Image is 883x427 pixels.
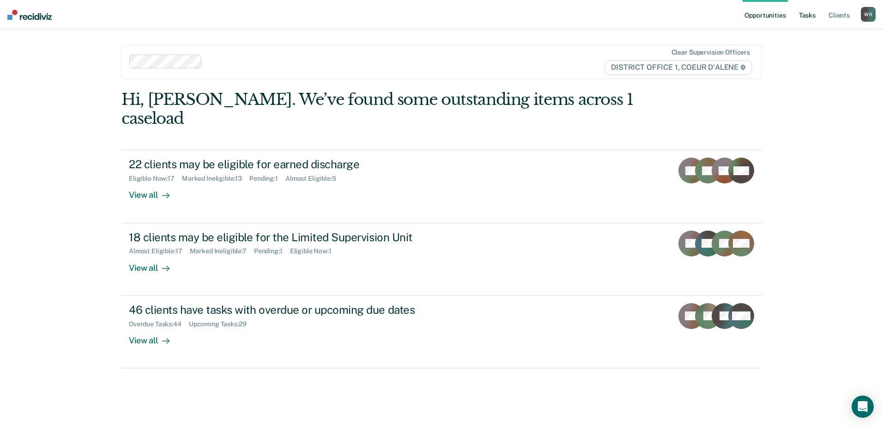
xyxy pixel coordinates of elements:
div: Pending : 1 [249,175,285,183]
img: Recidiviz [7,10,52,20]
div: Open Intercom Messenger [852,396,874,418]
div: Pending : 1 [254,247,290,255]
span: DISTRICT OFFICE 1, COEUR D'ALENE [605,60,752,75]
div: Marked Ineligible : 13 [182,175,249,183]
a: 46 clients have tasks with overdue or upcoming due datesOverdue Tasks:44Upcoming Tasks:29View all [121,296,762,368]
div: Upcoming Tasks : 29 [189,320,254,328]
a: 18 clients may be eligible for the Limited Supervision UnitAlmost Eligible:17Marked Ineligible:7P... [121,223,762,296]
div: 22 clients may be eligible for earned discharge [129,158,453,171]
div: Almost Eligible : 5 [285,175,344,183]
div: Overdue Tasks : 44 [129,320,189,328]
div: Almost Eligible : 17 [129,247,190,255]
div: View all [129,255,181,273]
div: Clear supervision officers [671,49,750,56]
div: Hi, [PERSON_NAME]. We’ve found some outstanding items across 1 caseload [121,90,634,128]
button: WR [861,7,876,22]
div: Eligible Now : 17 [129,175,182,183]
div: 46 clients have tasks with overdue or upcoming due dates [129,303,453,317]
div: Eligible Now : 1 [290,247,339,255]
div: View all [129,183,181,201]
div: 18 clients may be eligible for the Limited Supervision Unit [129,231,453,244]
div: View all [129,328,181,346]
div: Marked Ineligible : 7 [190,247,254,255]
a: 22 clients may be eligible for earned dischargeEligible Now:17Marked Ineligible:13Pending:1Almost... [121,150,762,223]
div: W R [861,7,876,22]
